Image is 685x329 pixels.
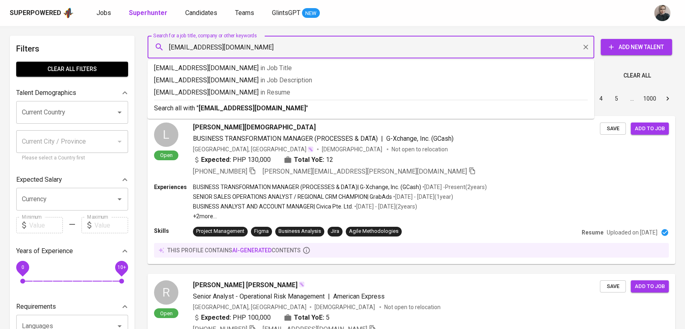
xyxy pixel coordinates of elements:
[154,63,588,73] p: [EMAIL_ADDRESS][DOMAIN_NAME]
[193,168,247,175] span: [PHONE_NUMBER]
[63,7,74,19] img: app logo
[167,246,301,254] p: this profile contains contents
[349,228,398,235] div: Agile Methodologies
[193,135,378,142] span: BUSINESS TRANSFORMATION MANAGER (PROCESSES & DATA)
[185,9,217,17] span: Candidates
[22,154,122,162] p: Please select a Country first
[384,303,441,311] p: Not open to relocation
[607,42,666,52] span: Add New Talent
[185,8,219,18] a: Candidates
[232,247,272,254] span: AI-generated
[117,264,126,270] span: 10+
[582,228,604,237] p: Resume
[154,183,193,191] p: Experiences
[193,123,316,132] span: [PERSON_NAME][DEMOGRAPHIC_DATA]
[623,71,651,81] span: Clear All
[260,64,292,72] span: in Job Title
[607,228,657,237] p: Uploaded on [DATE]
[129,9,167,17] b: Superhunter
[381,134,383,144] span: |
[326,155,333,165] span: 12
[600,280,626,293] button: Save
[10,9,61,18] div: Superpowered
[386,135,454,142] span: G-Xchange, Inc. (GCash)
[595,92,608,105] button: Go to page 4
[193,145,314,153] div: [GEOGRAPHIC_DATA], [GEOGRAPHIC_DATA]
[16,243,128,259] div: Years of Experience
[278,228,321,235] div: Business Analysis
[322,145,383,153] span: [DEMOGRAPHIC_DATA]
[263,168,467,175] span: [PERSON_NAME][EMAIL_ADDRESS][PERSON_NAME][DOMAIN_NAME]
[16,42,128,55] h6: Filters
[157,152,176,159] span: Open
[154,280,178,305] div: R
[193,212,487,220] p: +2 more ...
[635,282,665,291] span: Add to job
[16,88,76,98] p: Talent Demographics
[392,145,448,153] p: Not open to relocation
[23,64,122,74] span: Clear All filters
[328,292,330,301] span: |
[154,75,588,85] p: [EMAIL_ADDRESS][DOMAIN_NAME]
[114,194,125,205] button: Open
[16,299,128,315] div: Requirements
[16,302,56,312] p: Requirements
[21,264,24,270] span: 0
[604,282,622,291] span: Save
[272,8,320,18] a: GlintsGPT NEW
[16,62,128,77] button: Clear All filters
[307,146,314,153] img: magic_wand.svg
[294,313,324,323] b: Total YoE:
[610,92,623,105] button: Go to page 5
[641,92,659,105] button: Go to page 1000
[193,303,306,311] div: [GEOGRAPHIC_DATA], [GEOGRAPHIC_DATA]
[631,280,669,293] button: Add to job
[193,292,325,300] span: Senior Analyst - Operational Risk Management
[235,9,254,17] span: Teams
[201,155,231,165] b: Expected:
[331,228,339,235] div: Jira
[635,124,665,133] span: Add to job
[96,9,111,17] span: Jobs
[631,123,669,135] button: Add to job
[29,217,63,233] input: Value
[193,193,392,201] p: SENIOR SALES OPERATIONS ANALYST / REGIONAL CRM CHAMPION | GrabAds
[260,88,290,96] span: in Resume
[10,7,74,19] a: Superpoweredapp logo
[154,88,588,97] p: [EMAIL_ADDRESS][DOMAIN_NAME]
[16,172,128,188] div: Expected Salary
[601,39,672,55] button: Add New Talent
[94,217,128,233] input: Value
[625,95,638,103] div: …
[199,104,306,112] b: [EMAIL_ADDRESS][DOMAIN_NAME]
[193,202,353,211] p: BUSINESS ANALYST AND ACCOUNT MANAGER | Civica Pte. Ltd.
[421,183,487,191] p: • [DATE] - Present ( 2 years )
[302,9,320,17] span: NEW
[353,202,417,211] p: • [DATE] - [DATE] ( 2 years )
[604,124,622,133] span: Save
[294,155,324,165] b: Total YoE:
[254,228,269,235] div: Figma
[193,155,271,165] div: PHP 130,000
[154,227,193,235] p: Skills
[600,123,626,135] button: Save
[532,92,675,105] nav: pagination navigation
[114,107,125,118] button: Open
[154,123,178,147] div: L
[129,8,169,18] a: Superhunter
[16,85,128,101] div: Talent Demographics
[272,9,300,17] span: GlintsGPT
[315,303,376,311] span: [DEMOGRAPHIC_DATA]
[235,8,256,18] a: Teams
[620,68,654,83] button: Clear All
[193,313,271,323] div: PHP 100,000
[661,92,674,105] button: Go to next page
[96,8,113,18] a: Jobs
[580,41,591,53] button: Clear
[260,76,312,84] span: in Job Description
[333,292,385,300] span: American Express
[193,280,298,290] span: [PERSON_NAME] [PERSON_NAME]
[654,5,670,21] img: rani.kulsum@glints.com
[16,246,73,256] p: Years of Experience
[193,183,421,191] p: BUSINESS TRANSFORMATION MANAGER (PROCESSES & DATA) | G-Xchange, Inc. (GCash)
